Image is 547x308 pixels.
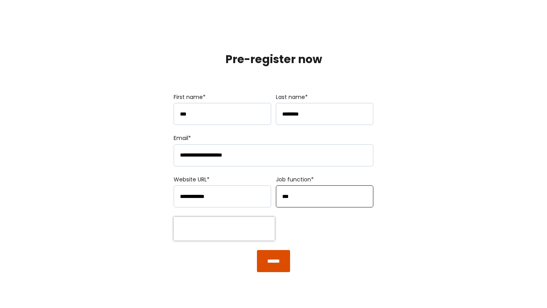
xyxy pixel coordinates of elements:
span: Job function [276,175,311,183]
iframe: reCAPTCHA [174,217,275,241]
span: Last name [276,93,305,101]
span: Email [174,134,188,142]
span: First name [174,93,203,101]
span: Website URL [174,175,207,183]
h2: Pre-register now [131,52,416,67]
